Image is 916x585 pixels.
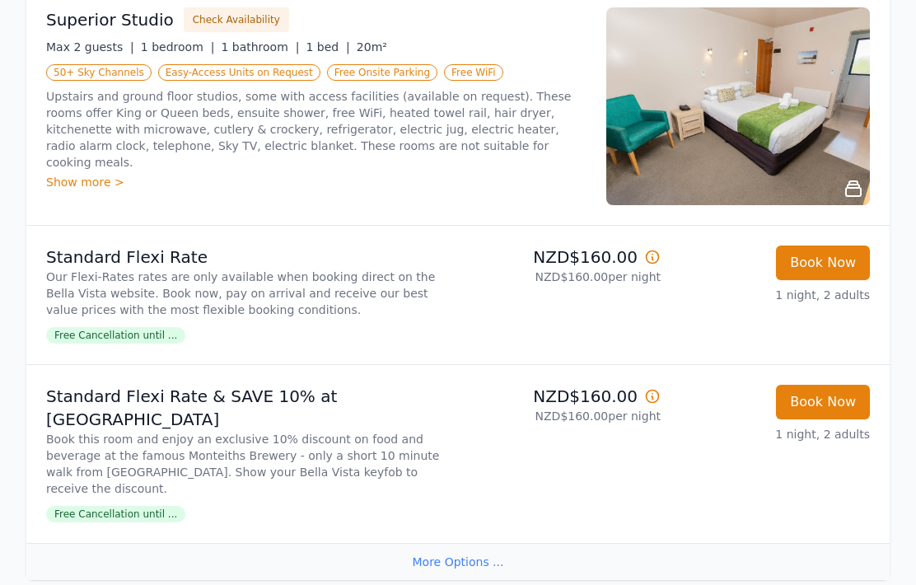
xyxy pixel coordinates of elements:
p: NZD$160.00 [465,385,661,408]
span: Max 2 guests | [46,40,134,54]
span: Free Onsite Parking [327,64,437,81]
span: 50+ Sky Channels [46,64,152,81]
span: Free Cancellation until ... [46,327,185,344]
button: Check Availability [184,7,289,32]
button: Book Now [776,385,870,419]
p: 1 night, 2 adults [674,426,870,442]
p: NZD$160.00 [465,246,661,269]
span: Free WiFi [444,64,503,81]
p: Standard Flexi Rate & SAVE 10% at [GEOGRAPHIC_DATA] [46,385,451,431]
div: More Options ... [26,543,890,580]
h3: Superior Studio [46,8,174,31]
span: Free Cancellation until ... [46,506,185,522]
span: 1 bedroom | [141,40,215,54]
span: Easy-Access Units on Request [158,64,320,81]
span: 20m² [357,40,387,54]
p: 1 night, 2 adults [674,287,870,303]
p: NZD$160.00 per night [465,408,661,424]
button: Book Now [776,246,870,280]
span: 1 bed | [306,40,349,54]
span: 1 bathroom | [221,40,299,54]
p: NZD$160.00 per night [465,269,661,285]
p: Book this room and enjoy an exclusive 10% discount on food and beverage at the famous Monteiths B... [46,431,451,497]
p: Standard Flexi Rate [46,246,451,269]
p: Upstairs and ground floor studios, some with access facilities (available on request). These room... [46,88,587,171]
p: Our Flexi-Rates rates are only available when booking direct on the Bella Vista website. Book now... [46,269,451,318]
div: Show more > [46,174,587,190]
